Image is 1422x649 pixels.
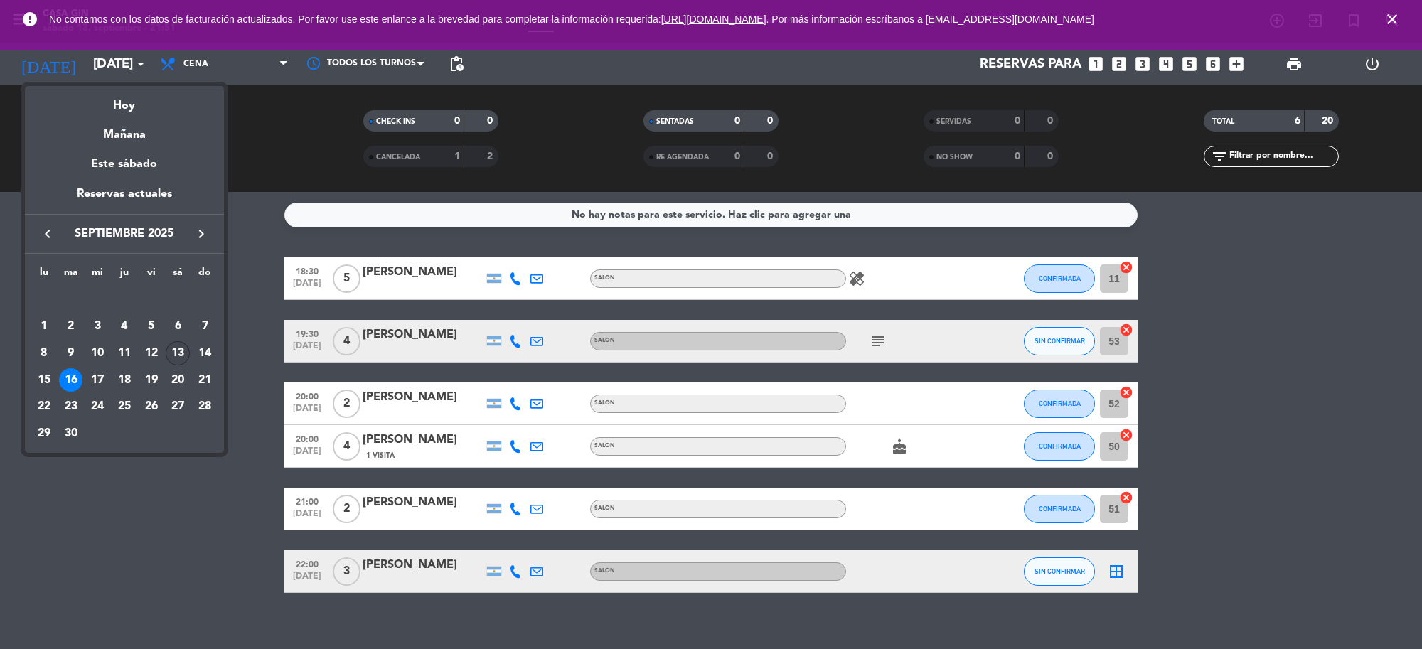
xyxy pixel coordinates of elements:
div: 29 [32,422,56,446]
td: 23 de septiembre de 2025 [58,393,85,420]
span: septiembre 2025 [60,225,188,243]
td: 18 de septiembre de 2025 [111,367,138,394]
button: keyboard_arrow_right [188,225,214,243]
td: 20 de septiembre de 2025 [165,367,192,394]
div: 21 [193,368,217,392]
div: 12 [139,341,164,365]
td: 14 de septiembre de 2025 [191,340,218,367]
div: 1 [32,314,56,338]
div: Reservas actuales [25,185,224,214]
th: martes [58,264,85,286]
div: 16 [59,368,83,392]
div: Hoy [25,86,224,115]
div: 5 [139,314,164,338]
td: 6 de septiembre de 2025 [165,313,192,340]
div: 25 [112,395,137,419]
td: 9 de septiembre de 2025 [58,340,85,367]
div: 9 [59,341,83,365]
th: viernes [138,264,165,286]
div: 6 [166,314,190,338]
div: 22 [32,395,56,419]
div: 20 [166,368,190,392]
td: 12 de septiembre de 2025 [138,340,165,367]
div: 17 [85,368,109,392]
div: 26 [139,395,164,419]
th: lunes [31,264,58,286]
td: 26 de septiembre de 2025 [138,393,165,420]
td: 11 de septiembre de 2025 [111,340,138,367]
div: 30 [59,422,83,446]
td: 3 de septiembre de 2025 [84,313,111,340]
td: 4 de septiembre de 2025 [111,313,138,340]
td: 27 de septiembre de 2025 [165,393,192,420]
td: 7 de septiembre de 2025 [191,313,218,340]
td: 30 de septiembre de 2025 [58,420,85,447]
div: 15 [32,368,56,392]
div: 18 [112,368,137,392]
td: 8 de septiembre de 2025 [31,340,58,367]
td: 16 de septiembre de 2025 [58,367,85,394]
td: 10 de septiembre de 2025 [84,340,111,367]
button: keyboard_arrow_left [35,225,60,243]
div: 13 [166,341,190,365]
div: 2 [59,314,83,338]
div: 10 [85,341,109,365]
td: 21 de septiembre de 2025 [191,367,218,394]
div: 14 [193,341,217,365]
div: 4 [112,314,137,338]
th: sábado [165,264,192,286]
div: 27 [166,395,190,419]
td: 2 de septiembre de 2025 [58,313,85,340]
th: domingo [191,264,218,286]
th: miércoles [84,264,111,286]
td: 25 de septiembre de 2025 [111,393,138,420]
div: 28 [193,395,217,419]
div: 11 [112,341,137,365]
td: 13 de septiembre de 2025 [165,340,192,367]
td: 5 de septiembre de 2025 [138,313,165,340]
div: Mañana [25,115,224,144]
div: 19 [139,368,164,392]
i: keyboard_arrow_right [193,225,210,242]
td: 15 de septiembre de 2025 [31,367,58,394]
td: 19 de septiembre de 2025 [138,367,165,394]
td: 1 de septiembre de 2025 [31,313,58,340]
td: 28 de septiembre de 2025 [191,393,218,420]
div: 3 [85,314,109,338]
td: 22 de septiembre de 2025 [31,393,58,420]
td: 29 de septiembre de 2025 [31,420,58,447]
td: 24 de septiembre de 2025 [84,393,111,420]
th: jueves [111,264,138,286]
td: 17 de septiembre de 2025 [84,367,111,394]
td: SEP. [31,286,218,313]
div: Este sábado [25,144,224,184]
div: 24 [85,395,109,419]
div: 23 [59,395,83,419]
div: 7 [193,314,217,338]
div: 8 [32,341,56,365]
i: keyboard_arrow_left [39,225,56,242]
